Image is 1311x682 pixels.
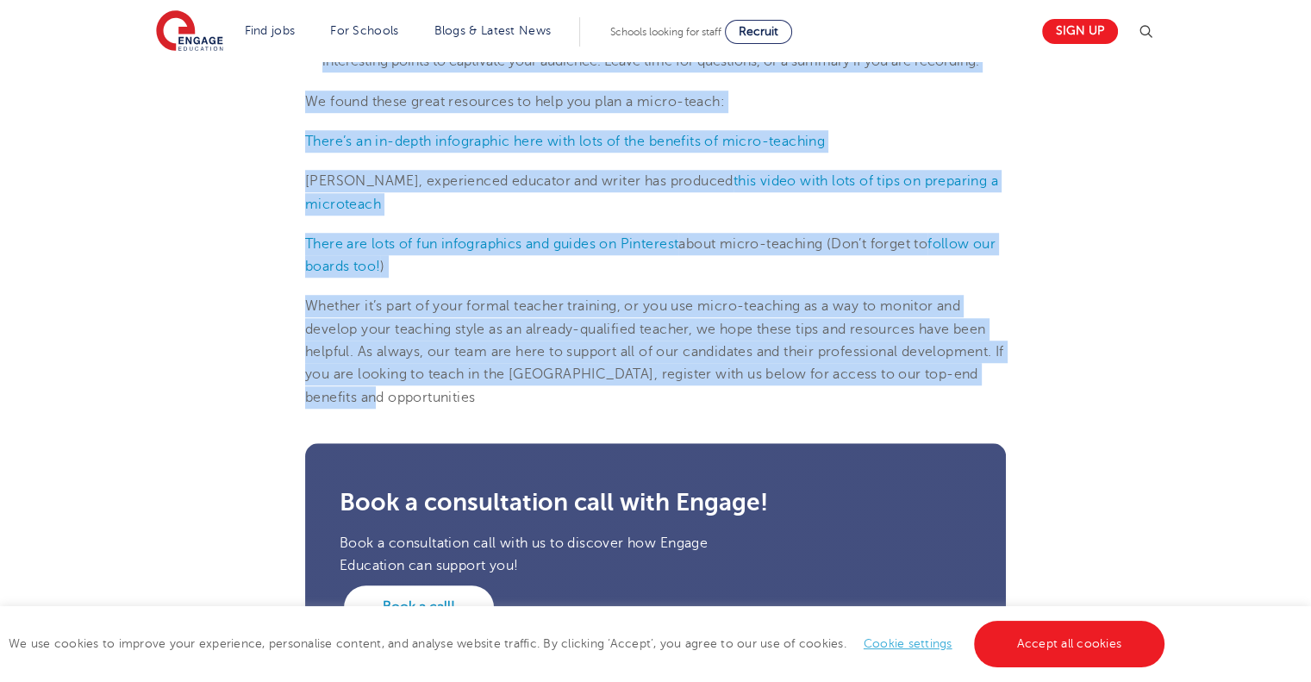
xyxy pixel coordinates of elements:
a: Sign up [1042,19,1118,44]
a: this video with lots of tips on preparing a microteach [305,173,998,211]
p: Book a consultation call with us to discover how Engage Education can support you! [340,532,769,578]
a: Find jobs [245,24,296,37]
a: Book a call! [344,585,494,629]
p: [PERSON_NAME], experienced educator and writer has produced [305,170,1006,216]
a: Recruit [725,20,792,44]
a: Accept all cookies [974,621,1165,667]
span: We use cookies to improve your experience, personalise content, and analyse website traffic. By c... [9,637,1169,650]
a: There’s an in-depth infographic here with lots of the benefits of micro-teaching [305,134,825,149]
p: about micro-teaching (Don’t forget to ) [305,233,1006,278]
span: Schools looking for staff [610,26,721,38]
h3: Book a consultation call with Engage! [340,491,971,515]
a: For Schools [330,24,398,37]
img: Engage Education [156,10,223,53]
a: Cookie settings [864,637,952,650]
a: There are lots of fun infographics and guides on Pinterest [305,236,678,252]
p: We found these great resources to help you plan a micro-teach: [305,91,1006,113]
p: Whether it’s part of your formal teacher training, or you use micro-teaching as a way to monitor ... [305,295,1006,408]
a: Blogs & Latest News [434,24,552,37]
span: Recruit [739,25,778,38]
